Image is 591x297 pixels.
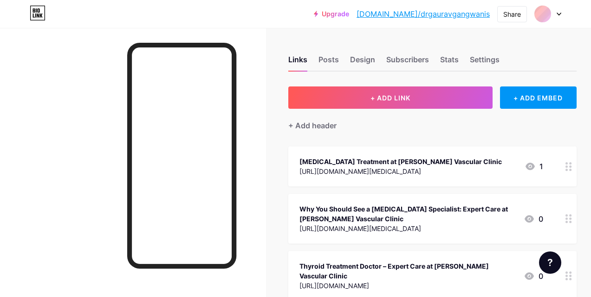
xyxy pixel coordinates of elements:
div: Thyroid Treatment Doctor – Expert Care at [PERSON_NAME] Vascular Clinic [299,261,516,281]
div: Why You Should See a [MEDICAL_DATA] Specialist: Expert Care at [PERSON_NAME] Vascular Clinic [299,204,516,224]
div: + ADD EMBED [500,86,577,109]
div: 1 [525,161,543,172]
div: [URL][DOMAIN_NAME][MEDICAL_DATA] [299,224,516,233]
div: Links [288,54,307,71]
button: + ADD LINK [288,86,493,109]
div: Settings [470,54,500,71]
div: 0 [524,213,543,224]
div: Subscribers [386,54,429,71]
div: Design [350,54,375,71]
div: + Add header [288,120,337,131]
div: [URL][DOMAIN_NAME][MEDICAL_DATA] [299,166,502,176]
div: [MEDICAL_DATA] Treatment at [PERSON_NAME] Vascular Clinic [299,157,502,166]
div: 0 [524,271,543,282]
span: + ADD LINK [370,94,410,102]
div: Stats [440,54,459,71]
div: Share [503,9,521,19]
a: Upgrade [314,10,349,18]
div: Posts [318,54,339,71]
div: [URL][DOMAIN_NAME] [299,281,516,290]
a: [DOMAIN_NAME]/drgauravgangwanis [357,8,490,20]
